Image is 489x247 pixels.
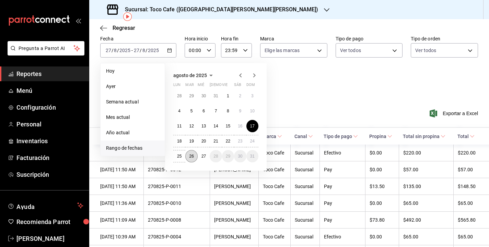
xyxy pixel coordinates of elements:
[189,124,194,128] abbr: 12 de agosto de 2025
[238,154,242,159] abbr: 30 de agosto de 2025
[213,124,218,128] abbr: 14 de agosto de 2025
[370,200,395,206] div: $0.00
[370,217,395,223] div: $73.80
[294,134,313,139] span: Canal
[458,200,478,206] div: $65.00
[106,145,159,152] span: Rango de fechas
[295,167,315,172] div: Sucursal
[100,234,139,239] div: [DATE] 10:39 AM
[246,135,258,147] button: 24 de agosto de 2025
[214,234,254,239] div: [PERSON_NAME]
[106,67,159,75] span: Hoy
[16,120,83,129] span: Personal
[263,200,286,206] div: Toco Cafe
[238,139,242,144] abbr: 23 de agosto de 2025
[210,135,222,147] button: 21 de agosto de 2025
[215,109,217,113] abbr: 7 de agosto de 2025
[210,150,222,162] button: 28 de agosto de 2025
[458,150,478,156] div: $220.00
[324,134,358,139] span: Tipo de pago
[173,105,185,117] button: 4 de agosto de 2025
[403,134,445,139] span: Total sin propina
[185,120,197,132] button: 12 de agosto de 2025
[340,47,361,54] span: Ver todos
[148,48,159,53] input: ----
[238,124,242,128] abbr: 16 de agosto de 2025
[324,150,361,156] div: Efectivo
[198,90,210,102] button: 30 de julio de 2025
[173,120,185,132] button: 11 de agosto de 2025
[100,36,176,41] label: Fecha
[177,154,182,159] abbr: 25 de agosto de 2025
[198,120,210,132] button: 13 de agosto de 2025
[431,109,478,118] button: Exportar a Excel
[222,105,234,117] button: 8 de agosto de 2025
[100,167,139,172] div: [DATE] 11:50 AM
[202,109,205,113] abbr: 6 de agosto de 2025
[227,94,229,98] abbr: 1 de agosto de 2025
[246,90,258,102] button: 3 de agosto de 2025
[142,48,145,53] input: --
[222,150,234,162] button: 29 de agosto de 2025
[239,94,241,98] abbr: 2 de agosto de 2025
[106,114,159,121] span: Mes actual
[198,83,204,90] abbr: miércoles
[213,139,218,144] abbr: 21 de agosto de 2025
[260,36,327,41] label: Marca
[295,234,315,239] div: Sucursal
[246,83,255,90] abbr: domingo
[16,234,83,243] span: [PERSON_NAME]
[16,69,83,78] span: Reportes
[189,94,194,98] abbr: 29 de julio de 2025
[75,18,81,23] button: open_drawer_menu
[16,201,74,210] span: Ayuda
[214,200,254,206] div: [PERSON_NAME]
[213,94,218,98] abbr: 31 de julio de 2025
[201,94,206,98] abbr: 30 de julio de 2025
[185,83,194,90] abbr: martes
[457,134,475,139] span: Total
[210,120,222,132] button: 14 de agosto de 2025
[250,109,255,113] abbr: 10 de agosto de 2025
[148,167,206,172] div: 270825-P-0012
[246,105,258,117] button: 10 de agosto de 2025
[177,94,182,98] abbr: 28 de julio de 2025
[370,167,395,172] div: $0.00
[106,129,159,136] span: Año actual
[226,124,230,128] abbr: 15 de agosto de 2025
[324,167,361,172] div: Pay
[173,90,185,102] button: 28 de julio de 2025
[210,90,222,102] button: 31 de julio de 2025
[173,73,207,78] span: agosto de 2025
[251,94,254,98] abbr: 3 de agosto de 2025
[178,109,181,113] abbr: 4 de agosto de 2025
[100,184,139,189] div: [DATE] 11:50 AM
[234,135,246,147] button: 23 de agosto de 2025
[458,167,478,172] div: $57.00
[177,124,182,128] abbr: 11 de agosto de 2025
[185,90,197,102] button: 29 de julio de 2025
[214,217,254,223] div: [PERSON_NAME]
[114,48,117,53] input: --
[246,150,258,162] button: 31 de agosto de 2025
[246,120,258,132] button: 17 de agosto de 2025
[222,135,234,147] button: 22 de agosto de 2025
[213,154,218,159] abbr: 28 de agosto de 2025
[177,139,182,144] abbr: 18 de agosto de 2025
[131,48,133,53] span: -
[117,48,119,53] span: /
[263,234,286,239] div: Toco Cafe
[100,217,139,223] div: [DATE] 11:09 AM
[263,184,286,189] div: Toco Cafe
[265,47,300,54] span: Elige las marcas
[403,234,449,239] div: $65.00
[189,139,194,144] abbr: 19 de agosto de 2025
[222,90,234,102] button: 1 de agosto de 2025
[16,103,83,112] span: Configuración
[16,136,83,146] span: Inventarios
[123,12,132,21] img: Tooltip marker
[250,154,255,159] abbr: 31 de agosto de 2025
[324,234,361,239] div: Efectivo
